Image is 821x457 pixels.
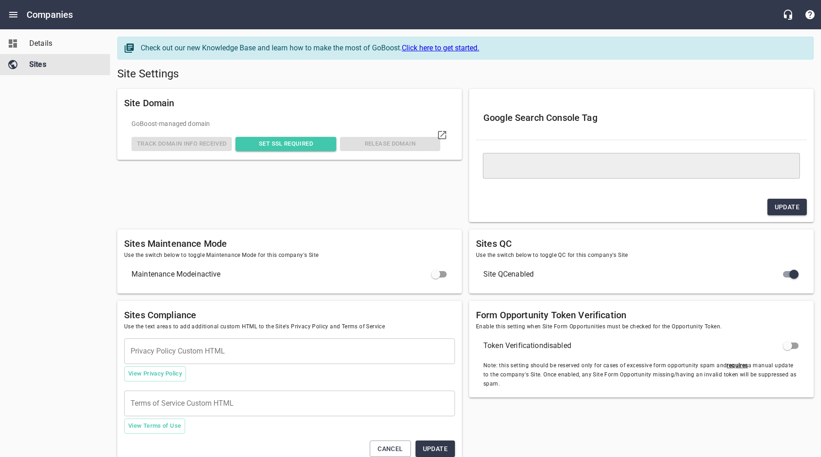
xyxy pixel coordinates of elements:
u: requires [727,362,748,369]
h6: Form Opportunity Token Verification [476,308,807,322]
h6: Sites Maintenance Mode [124,236,455,251]
h6: Google Search Console Tag [483,110,799,125]
button: Support Portal [799,4,821,26]
span: View Privacy Policy [128,369,182,379]
span: Update [423,443,448,455]
a: Click here to get started. [402,44,479,52]
span: Sites [29,59,99,70]
button: Open drawer [2,4,24,26]
span: Use the switch below to toggle Maintenance Mode for this company's Site [124,251,455,260]
h6: Site Domain [124,96,455,110]
span: Set SSL Required [239,139,332,149]
span: Token Verification disabled [483,340,785,351]
h6: Sites QC [476,236,807,251]
h6: Sites Compliance [124,308,455,322]
span: Enable this setting when Site Form Opportunities must be checked for the Opportunity Token. [476,322,807,332]
button: Set SSL Required [235,137,336,151]
h5: Site Settings [117,67,814,82]
button: Update [767,199,807,216]
span: Maintenance Mode inactive [131,269,433,280]
span: Details [29,38,99,49]
div: Check out our new Knowledge Base and learn how to make the most of GoBoost. [141,43,804,54]
button: View Privacy Policy [124,366,186,381]
span: Cancel [378,443,403,455]
a: Visit domain [431,124,453,146]
span: Site QC enabled [483,269,785,280]
h6: Companies [27,7,73,22]
span: Note: this setting should be reserved only for cases of excessive form opportunity spam and a man... [483,361,799,389]
button: Live Chat [777,4,799,26]
span: Use the text areas to add additional custom HTML to the Site's Privacy Policy and Terms of Service [124,322,455,332]
span: Use the switch below to toggle QC for this company's Site [476,251,807,260]
button: View Terms of Use [124,419,185,434]
span: View Terms of Use [128,421,181,431]
div: GoBoost -managed domain [130,117,442,131]
span: Update [775,201,799,213]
